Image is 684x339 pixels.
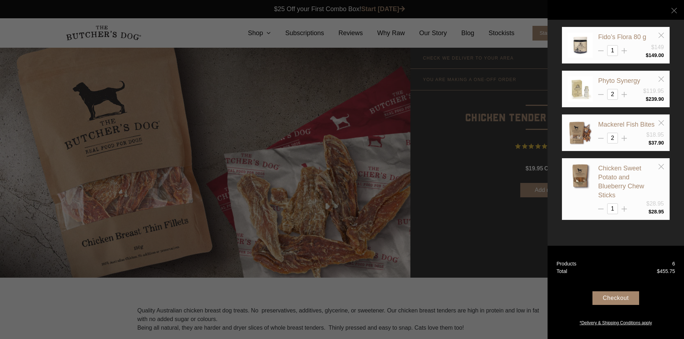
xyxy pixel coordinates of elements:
div: $18.95 [646,131,664,139]
div: 6 [672,260,675,268]
img: Chicken Sweet Potato and Blueberry Chew Sticks [568,164,593,189]
div: Total [557,268,567,275]
a: Mackerel Fish Bites [598,121,655,128]
bdi: 37.90 [648,140,664,146]
span: $ [648,209,651,215]
img: Fido’s Flora 80 g [568,33,593,58]
div: $28.95 [646,199,664,208]
img: Mackerel Fish Bites [568,120,593,145]
span: $ [648,140,651,146]
div: Checkout [592,291,639,305]
bdi: 239.90 [646,96,664,102]
div: $149 [651,43,664,52]
a: Fido’s Flora 80 g [598,33,646,41]
div: Products [557,260,576,268]
bdi: 149.00 [646,52,664,58]
bdi: 28.95 [648,209,664,215]
img: Phyto Synergy [568,76,593,102]
a: Phyto Synergy [598,77,640,84]
bdi: 455.75 [657,268,675,274]
div: $119.95 [643,87,664,95]
a: Chicken Sweet Potato and Blueberry Chew Sticks [598,165,644,199]
a: Products 6 Total $455.75 Checkout [548,246,684,339]
a: *Delivery & Shipping Conditions apply [548,318,684,326]
span: $ [646,52,648,58]
span: $ [657,268,660,274]
span: $ [646,96,648,102]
